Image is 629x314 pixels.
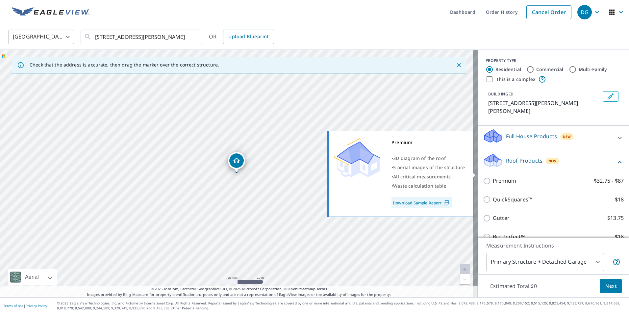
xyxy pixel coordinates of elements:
[613,258,620,266] span: Your report will include the primary structure and a detached garage if one exists.
[455,61,463,69] button: Close
[486,253,604,271] div: Primary Structure + Detached Garage
[391,197,452,208] a: Download Sample Report
[488,99,600,115] p: [STREET_ADDRESS][PERSON_NAME][PERSON_NAME]
[506,157,542,165] p: Roof Products
[23,269,41,285] div: Aerial
[209,30,274,44] div: OR
[12,7,89,17] img: EV Logo
[26,303,47,308] a: Privacy Policy
[30,62,219,68] p: Check that the address is accurate, then drag the marker over the correct structure.
[334,138,380,177] img: Premium
[391,172,465,181] div: •
[151,286,327,292] span: © 2025 TomTom, Earthstar Geographics SIO, © 2025 Microsoft Corporation, ©
[460,264,470,274] a: Current Level 20, Zoom In Disabled
[577,5,592,19] div: DG
[594,177,624,185] p: $32.75 - $87
[493,196,532,204] p: QuickSquares™
[393,155,446,161] span: 3D diagram of the roof
[316,286,327,291] a: Terms
[3,304,47,308] p: |
[223,30,274,44] a: Upload Blueprint
[483,128,624,147] div: Full House ProductsNew
[391,154,465,163] div: •
[95,28,189,46] input: Search by address or latitude-longitude
[3,303,24,308] a: Terms of Use
[536,66,564,73] label: Commercial
[615,233,624,241] p: $18
[393,183,446,189] span: Waste calculation table
[605,282,616,290] span: Next
[493,177,516,185] p: Premium
[526,5,571,19] a: Cancel Order
[493,233,525,241] p: Bid Perfect™
[563,134,571,139] span: New
[615,196,624,204] p: $18
[57,301,626,311] p: © 2025 Eagle View Technologies, Inc. and Pictometry International Corp. All Rights Reserved. Repo...
[600,279,622,294] button: Next
[483,153,624,171] div: Roof ProductsNew
[288,286,315,291] a: OpenStreetMap
[496,76,536,83] label: This is a complex
[228,33,268,41] span: Upload Blueprint
[391,138,465,147] div: Premium
[506,132,557,140] p: Full House Products
[603,91,618,102] button: Edit building 1
[393,164,465,170] span: 5 aerial images of the structure
[228,152,245,172] div: Dropped pin, building 1, Residential property, 7999 Peacock Rd Baker, FL 32531
[485,279,542,293] p: Estimated Total: $0
[460,274,470,284] a: Current Level 20, Zoom Out
[579,66,607,73] label: Multi-Family
[393,173,451,180] span: All critical measurements
[8,269,57,285] div: Aerial
[548,158,557,164] span: New
[391,163,465,172] div: •
[486,58,621,64] div: PROPERTY TYPE
[391,181,465,191] div: •
[442,200,451,206] img: Pdf Icon
[493,214,510,222] p: Gutter
[8,28,74,46] div: [GEOGRAPHIC_DATA]
[607,214,624,222] p: $13.75
[495,66,521,73] label: Residential
[486,242,620,249] p: Measurement Instructions
[488,91,514,97] p: BUILDING ID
